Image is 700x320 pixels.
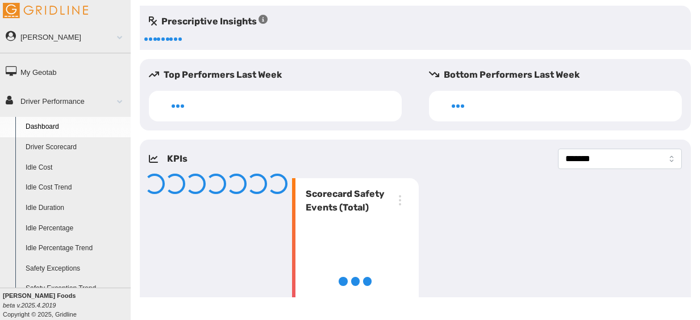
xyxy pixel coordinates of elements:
a: Dashboard [20,117,131,137]
a: Safety Exceptions [20,259,131,279]
h5: Top Performers Last Week [149,68,411,82]
div: Copyright © 2025, Gridline [3,291,131,319]
a: Driver Scorecard [20,137,131,158]
img: Gridline [3,3,88,18]
b: [PERSON_NAME] Foods [3,292,76,299]
a: Idle Percentage [20,218,131,239]
a: Idle Duration [20,198,131,218]
i: beta v.2025.4.2019 [3,302,56,309]
a: Idle Cost [20,158,131,178]
a: Idle Cost Trend [20,178,131,198]
h6: Scorecard Safety Events (Total) [301,187,393,214]
h5: Bottom Performers Last Week [429,68,691,82]
h5: Prescriptive Insights [149,15,268,28]
a: Idle Percentage Trend [20,238,131,259]
h5: KPIs [167,152,188,166]
a: Safety Exception Trend [20,279,131,299]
